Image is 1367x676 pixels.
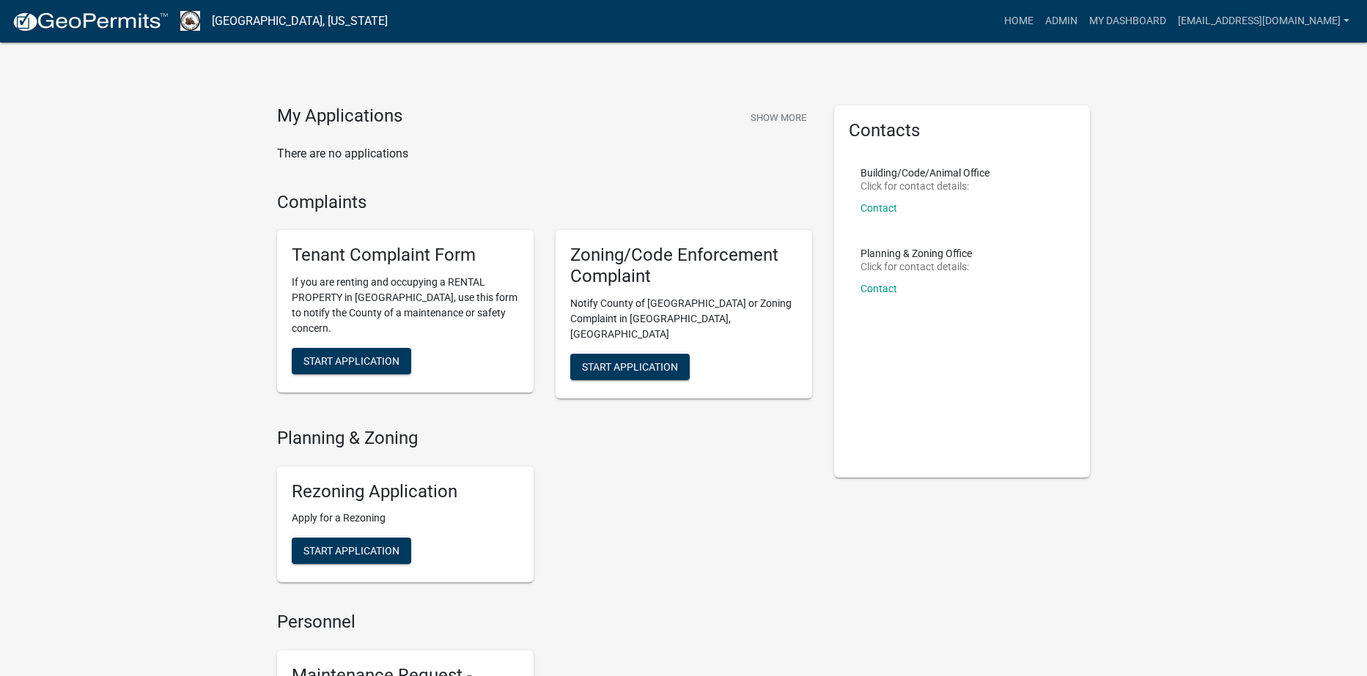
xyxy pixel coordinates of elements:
[570,245,797,287] h5: Zoning/Code Enforcement Complaint
[292,481,519,502] h5: Rezoning Application
[582,360,678,372] span: Start Application
[277,428,812,449] h4: Planning & Zoning
[861,261,972,272] p: Click for contact details:
[998,7,1039,35] a: Home
[292,348,411,374] button: Start Application
[180,11,200,31] img: Madison County, Georgia
[277,145,812,163] p: There are no applications
[292,275,519,336] p: If you are renting and occupying a RENTAL PROPERTY in [GEOGRAPHIC_DATA], use this form to notify ...
[745,105,812,130] button: Show More
[277,612,812,633] h4: Personnel
[303,355,399,367] span: Start Application
[849,120,1076,141] h5: Contacts
[861,181,990,191] p: Click for contact details:
[277,105,402,127] h4: My Applications
[1083,7,1172,35] a: My Dashboard
[861,202,897,214] a: Contact
[570,354,690,380] button: Start Application
[1039,7,1083,35] a: Admin
[861,168,990,178] p: Building/Code/Animal Office
[570,296,797,342] p: Notify County of [GEOGRAPHIC_DATA] or Zoning Complaint in [GEOGRAPHIC_DATA], [GEOGRAPHIC_DATA]
[861,283,897,294] a: Contact
[292,538,411,564] button: Start Application
[292,245,519,266] h5: Tenant Complaint Form
[861,248,972,259] p: Planning & Zoning Office
[292,510,519,526] p: Apply for a Rezoning
[277,192,812,213] h4: Complaints
[303,545,399,557] span: Start Application
[1172,7,1355,35] a: [EMAIL_ADDRESS][DOMAIN_NAME]
[212,9,388,34] a: [GEOGRAPHIC_DATA], [US_STATE]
